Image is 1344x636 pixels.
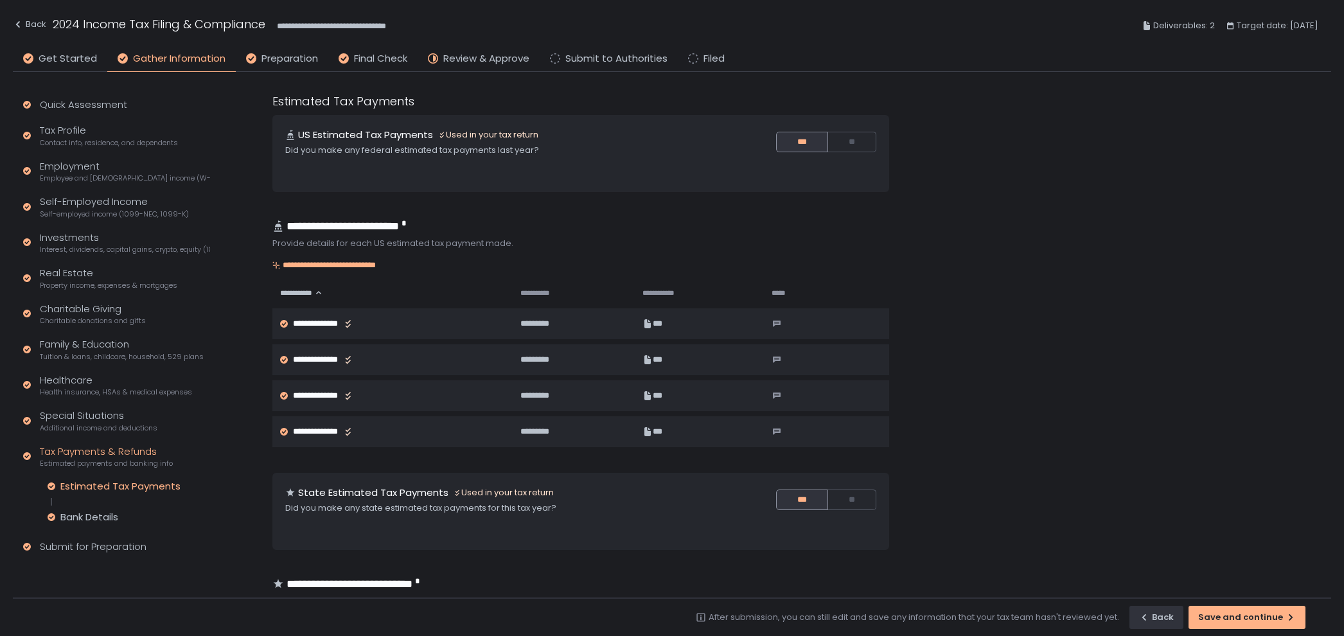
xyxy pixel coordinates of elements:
[454,487,554,499] div: Used in your tax return
[13,17,46,32] div: Back
[565,51,668,66] span: Submit to Authorities
[1189,606,1305,629] button: Save and continue
[39,51,97,66] span: Get Started
[285,145,725,156] div: Did you make any federal estimated tax payments last year?
[438,129,538,141] div: Used in your tax return
[40,281,177,290] span: Property income, expenses & mortgages
[703,51,725,66] span: Filed
[40,138,178,148] span: Contact info, residence, and dependents
[40,123,178,148] div: Tax Profile
[1129,606,1183,629] button: Back
[354,51,407,66] span: Final Check
[443,51,529,66] span: Review & Approve
[285,502,725,514] div: Did you make any state estimated tax payments for this tax year?
[40,423,157,433] span: Additional income and deductions
[298,128,433,143] h1: US Estimated Tax Payments
[133,51,225,66] span: Gather Information
[40,409,157,433] div: Special Situations
[40,302,146,326] div: Charitable Giving
[272,238,889,249] div: Provide details for each US estimated tax payment made.
[1153,18,1215,33] span: Deliverables: 2
[40,209,189,219] span: Self-employed income (1099-NEC, 1099-K)
[40,159,210,184] div: Employment
[1198,612,1296,623] div: Save and continue
[40,387,192,397] span: Health insurance, HSAs & medical expenses
[60,511,118,524] div: Bank Details
[40,459,173,468] span: Estimated payments and banking info
[53,15,265,33] h1: 2024 Income Tax Filing & Compliance
[272,93,414,110] h1: Estimated Tax Payments
[40,173,210,183] span: Employee and [DEMOGRAPHIC_DATA] income (W-2s)
[13,15,46,37] button: Back
[272,596,889,607] div: Provide details for each State estimated tax payment made.
[1139,612,1174,623] div: Back
[261,51,318,66] span: Preparation
[40,231,210,255] div: Investments
[709,612,1119,623] div: After submission, you can still edit and save any information that your tax team hasn't reviewed ...
[60,480,181,493] div: Estimated Tax Payments
[40,540,146,554] div: Submit for Preparation
[40,445,173,469] div: Tax Payments & Refunds
[40,266,177,290] div: Real Estate
[40,316,146,326] span: Charitable donations and gifts
[40,373,192,398] div: Healthcare
[40,98,127,112] div: Quick Assessment
[40,195,189,219] div: Self-Employed Income
[40,245,210,254] span: Interest, dividends, capital gains, crypto, equity (1099s, K-1s)
[40,337,204,362] div: Family & Education
[40,352,204,362] span: Tuition & loans, childcare, household, 529 plans
[298,486,448,500] h1: State Estimated Tax Payments
[1237,18,1318,33] span: Target date: [DATE]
